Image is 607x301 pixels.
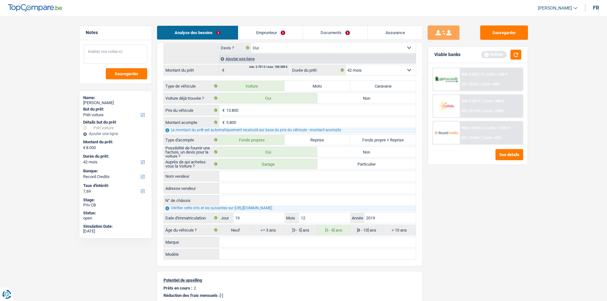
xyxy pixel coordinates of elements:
label: Oui [219,147,318,157]
span: € [219,105,226,115]
label: Devis ? [219,43,251,53]
label: Montant du prêt: [83,140,147,145]
div: fr [593,5,599,11]
div: open [83,216,148,221]
span: NAI: 2 421 € [462,99,481,103]
label: Durée du prêt: [83,154,147,159]
span: / [481,136,482,140]
label: ]3 - 5] ans [285,225,317,235]
a: Analyse des besoins [157,26,238,39]
img: Record Credits [435,127,458,139]
label: Reprise [285,135,350,145]
label: But du prêt: [83,107,147,112]
div: min: 3.701 € / max: 100.000 € [249,66,287,68]
label: Neuf [219,225,252,235]
span: / [479,82,481,86]
span: / [484,72,486,76]
label: N° de châssis [164,195,219,205]
label: Non [317,93,416,103]
span: / [484,126,486,130]
span: DTI: 28.8% [462,82,478,86]
img: AlphaCredit [435,76,458,83]
label: Nom vendeur [164,171,219,181]
button: Sauvegarder [106,68,147,79]
label: ]5 - 8] ans [317,225,350,235]
div: [DATE] [83,229,148,234]
span: € [219,117,226,127]
button: See details [495,149,523,160]
span: Limit: <60% [481,82,500,86]
div: Détails but du prêt [83,120,148,125]
label: Durée du prêt: [291,65,346,75]
label: Voiture [219,81,285,91]
span: Limit: >1.033 € [487,126,510,130]
span: € [83,145,85,150]
label: Année [350,213,365,223]
label: Fonds propres [219,135,285,145]
div: Priv CB [83,203,148,208]
div: Status: [83,211,148,216]
label: Type d'acompte [164,135,219,145]
p: Prêts en cours : [163,286,192,290]
span: NAI: 2 420,7 € [462,72,483,76]
label: Possibilité de fournir une facture, un devis pour la voiture ? [164,147,219,157]
label: Modèle [164,249,219,259]
label: Garage [219,159,318,169]
label: Adresse vendeur [164,183,219,193]
label: Particulier [317,159,416,169]
button: Sauvegarder [480,25,528,40]
label: Jour [219,213,234,223]
p: 2 [194,286,196,290]
label: Voiture déjà trouvée ? [164,93,219,103]
span: DTI: 28.79% [462,109,480,113]
label: Moto [285,81,350,91]
div: Stage: [83,197,148,203]
img: TopCompare Logo [8,4,62,12]
p: Potentiel de upselling [163,278,416,283]
p: [-] [163,293,416,298]
label: Non [317,147,416,157]
label: Âge du véhicule ? [164,225,219,235]
img: Cofidis [435,100,458,112]
h5: Notes [86,30,145,35]
div: Ajouter une ligne [219,54,416,63]
label: Marque [164,237,219,247]
a: Assurance [368,26,423,39]
a: Emprunteur [238,26,303,39]
label: Montant acompte [164,117,219,127]
span: DTI: 26.62% [462,136,480,140]
span: Limit: >800 € [484,99,504,103]
span: Réduction des frais mensuels : [163,293,220,298]
input: Sélectionnez votre adresse dans la barre de recherche [219,183,416,193]
div: [PERSON_NAME] [83,100,148,105]
label: Date d'immatriculation [164,213,219,223]
span: NAI: 2 694,5 € [462,126,483,130]
a: Documents [303,26,368,39]
div: Simulation Date: [83,224,148,229]
span: / [481,109,482,113]
label: Taux d'intérêt: [83,183,147,188]
label: Caravane [350,81,416,91]
label: Type de véhicule [164,81,219,91]
input: JJ [234,213,285,223]
div: Viable banks [434,52,460,57]
label: Banque: [83,168,147,174]
label: ]8 - 10] ans [350,225,383,235]
label: Auprès de qui achetez-vous la Voiture ? [164,159,219,169]
span: Limit: <100% [483,109,504,113]
label: Prix du véhicule [164,105,219,115]
label: <= 3 ans [252,225,285,235]
a: [PERSON_NAME] [533,3,577,13]
span: / [481,99,483,103]
label: Montant du prêt [164,65,219,75]
label: Mois [285,213,299,223]
span: [PERSON_NAME] [538,5,572,11]
span: Limit: <65% [483,136,502,140]
div: Ajouter une ligne [83,132,148,136]
div: Name: [83,95,148,100]
span: Sauvegarder [115,72,138,76]
label: > 10 ans [383,225,416,235]
span: € [219,65,226,75]
div: Le montant du prêt est automatiquement recalculé sur base du prix du véhicule - montant acompte [164,127,416,133]
div: Vérifier cette info et les suivantes sur [URL][DOMAIN_NAME] [164,205,416,211]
